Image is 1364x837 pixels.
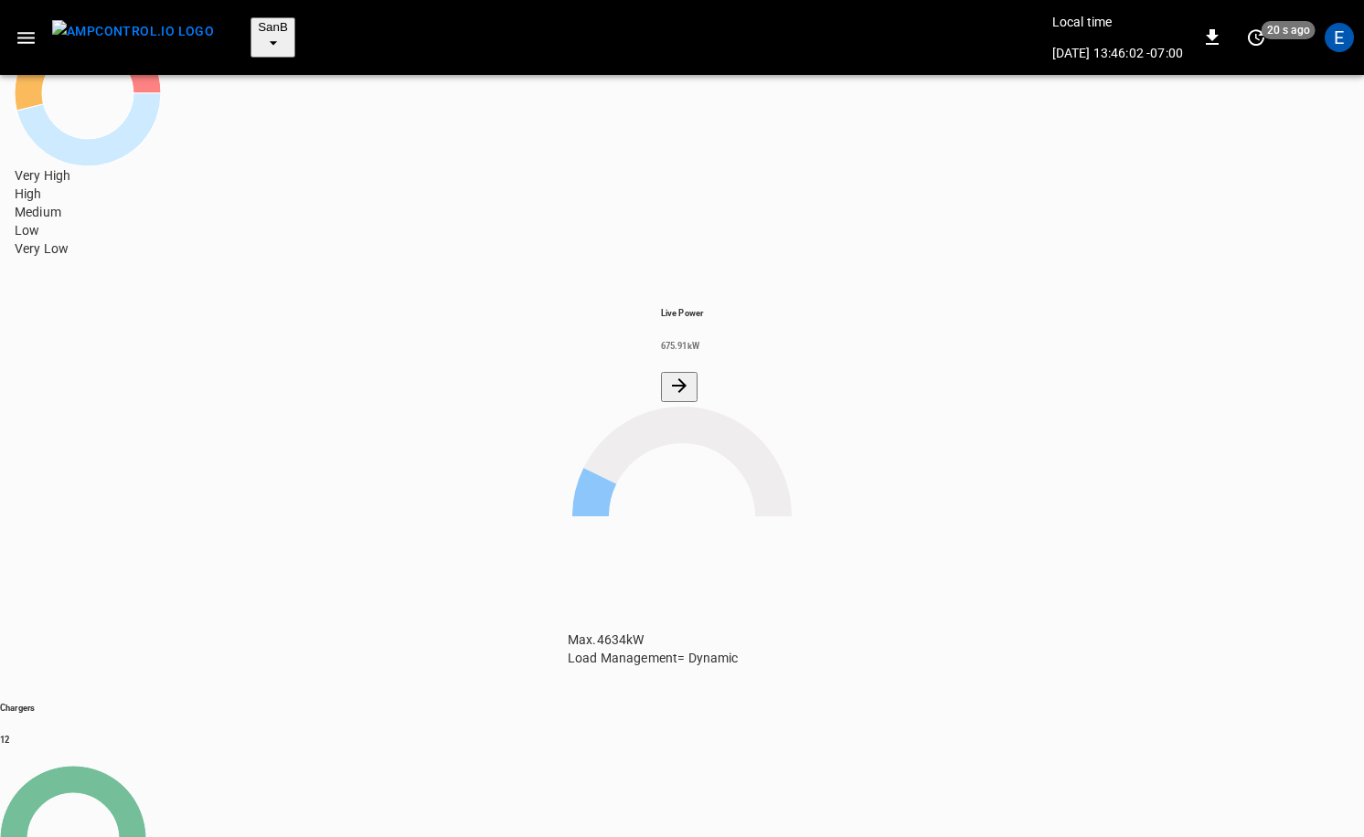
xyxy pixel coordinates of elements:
img: ampcontrol.io logo [52,20,214,43]
span: Low [15,223,39,238]
span: Load Management = Dynamic [568,651,739,665]
button: SanB [250,17,295,58]
span: 20 s ago [1262,21,1316,39]
span: Max. 4634 kW [568,632,645,647]
span: Very High [15,168,70,183]
span: SanB [258,20,288,34]
button: set refresh interval [1241,23,1271,52]
span: High [15,186,42,201]
span: Very Low [15,241,69,256]
button: menu [45,15,221,60]
button: Energy Overview [661,372,698,402]
h6: 675.91 kW [661,340,704,352]
p: Local time [1052,13,1183,31]
h6: Live Power [661,307,704,319]
div: profile-icon [1325,23,1354,52]
span: Medium [15,205,61,219]
p: [DATE] 13:46:02 -07:00 [1052,44,1183,62]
